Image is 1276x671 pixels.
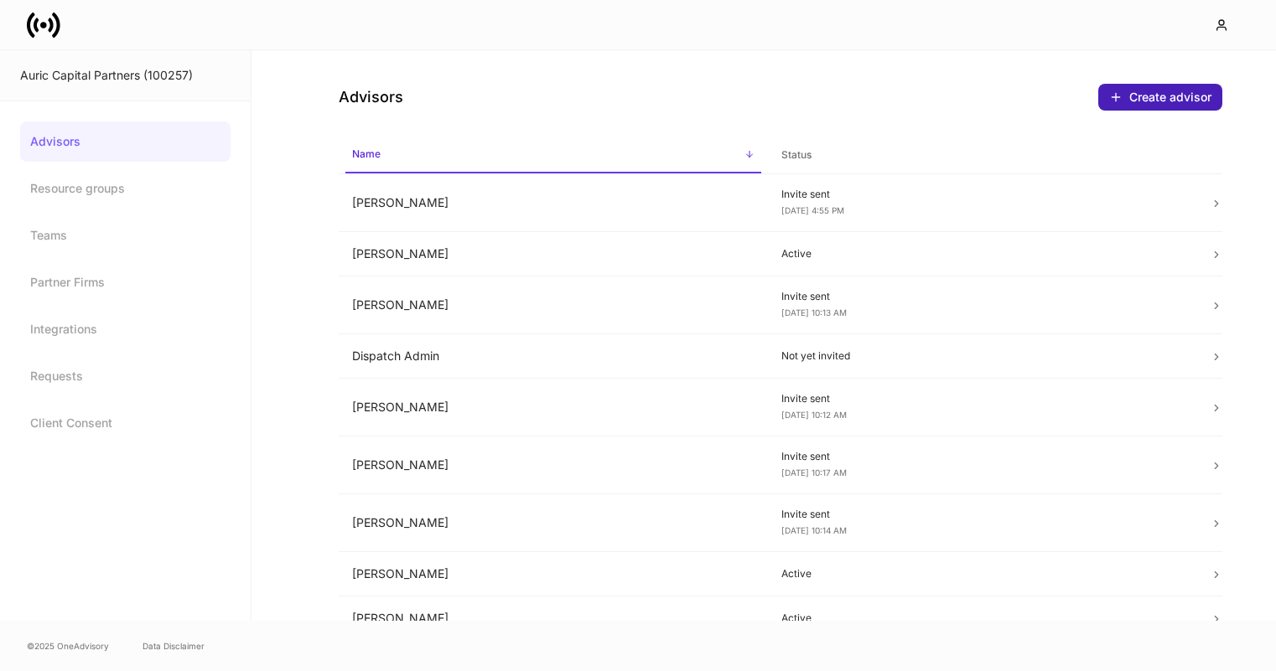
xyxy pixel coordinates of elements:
[781,450,1184,463] p: Invite sent
[20,67,231,84] div: Auric Capital Partners (100257)
[781,612,1184,625] p: Active
[781,205,844,215] span: [DATE] 4:55 PM
[339,276,768,334] td: [PERSON_NAME]
[339,232,768,276] td: [PERSON_NAME]
[781,247,1184,261] p: Active
[339,334,768,379] td: Dispatch Admin
[20,121,231,162] a: Advisors
[781,525,847,535] span: [DATE] 10:14 AM
[781,508,1184,521] p: Invite sent
[781,567,1184,581] p: Active
[775,138,1190,173] span: Status
[352,146,381,162] h6: Name
[339,552,768,596] td: [PERSON_NAME]
[781,467,847,477] span: [DATE] 10:17 AM
[781,147,812,163] h6: Status
[20,309,231,349] a: Integrations
[1098,84,1222,111] button: Create advisor
[339,494,768,552] td: [PERSON_NAME]
[781,349,1184,363] p: Not yet invited
[339,174,768,232] td: [PERSON_NAME]
[339,596,768,641] td: [PERSON_NAME]
[781,290,1184,303] p: Invite sent
[339,379,768,436] td: [PERSON_NAME]
[20,215,231,255] a: Teams
[781,188,1184,201] p: Invite sent
[781,410,847,420] span: [DATE] 10:12 AM
[1129,89,1211,106] div: Create advisor
[20,168,231,209] a: Resource groups
[781,392,1184,405] p: Invite sent
[143,639,205,653] a: Data Disclaimer
[20,403,231,443] a: Client Consent
[781,307,847,317] span: [DATE] 10:13 AM
[339,436,768,494] td: [PERSON_NAME]
[345,137,761,173] span: Name
[20,262,231,302] a: Partner Firms
[339,87,403,107] h4: Advisors
[27,639,109,653] span: © 2025 OneAdvisory
[20,356,231,396] a: Requests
